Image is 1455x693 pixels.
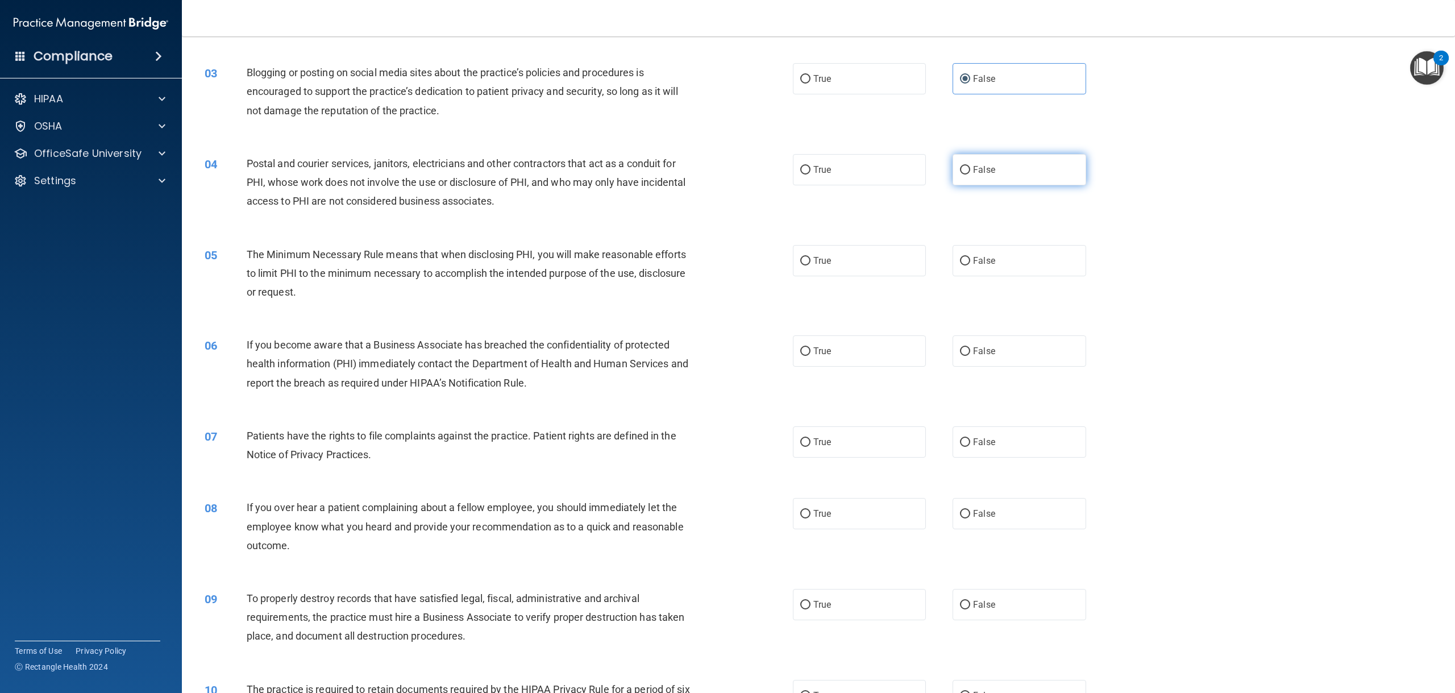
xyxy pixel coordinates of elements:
span: True [813,508,831,519]
a: Terms of Use [15,645,62,657]
iframe: Drift Widget Chat Controller [1398,615,1441,658]
span: If you over hear a patient complaining about a fellow employee, you should immediately let the em... [247,501,684,551]
span: 05 [205,248,217,262]
input: False [960,438,970,447]
input: True [800,257,810,265]
a: OfficeSafe University [14,147,165,160]
span: True [813,73,831,84]
p: Settings [34,174,76,188]
input: True [800,438,810,447]
p: HIPAA [34,92,63,106]
a: Settings [14,174,165,188]
span: Patients have the rights to file complaints against the practice. Patient rights are defined in t... [247,430,676,460]
input: False [960,601,970,609]
input: True [800,510,810,518]
span: True [813,346,831,356]
span: False [973,437,995,447]
span: True [813,255,831,266]
span: 04 [205,157,217,171]
a: HIPAA [14,92,165,106]
span: False [973,255,995,266]
input: True [800,75,810,84]
p: OfficeSafe University [34,147,142,160]
span: Postal and courier services, janitors, electricians and other contractors that act as a conduit f... [247,157,686,207]
img: PMB logo [14,12,168,35]
span: 07 [205,430,217,443]
span: 06 [205,339,217,352]
input: False [960,510,970,518]
a: Privacy Policy [76,645,127,657]
span: False [973,346,995,356]
h4: Compliance [34,48,113,64]
span: 08 [205,501,217,515]
span: True [813,437,831,447]
input: True [800,347,810,356]
span: False [973,508,995,519]
a: OSHA [14,119,165,133]
input: False [960,166,970,175]
span: 09 [205,592,217,606]
span: True [813,599,831,610]
input: False [960,257,970,265]
input: False [960,347,970,356]
button: Open Resource Center, 2 new notifications [1410,51,1444,85]
input: True [800,166,810,175]
span: 03 [205,67,217,80]
p: OSHA [34,119,63,133]
span: Blogging or posting on social media sites about the practice’s policies and procedures is encoura... [247,67,678,116]
span: True [813,164,831,175]
span: False [973,164,995,175]
span: False [973,599,995,610]
span: False [973,73,995,84]
span: To properly destroy records that have satisfied legal, fiscal, administrative and archival requir... [247,592,685,642]
input: True [800,601,810,609]
span: If you become aware that a Business Associate has breached the confidentiality of protected healt... [247,339,688,388]
span: Ⓒ Rectangle Health 2024 [15,661,108,673]
input: False [960,75,970,84]
div: 2 [1439,58,1443,73]
span: The Minimum Necessary Rule means that when disclosing PHI, you will make reasonable efforts to li... [247,248,686,298]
